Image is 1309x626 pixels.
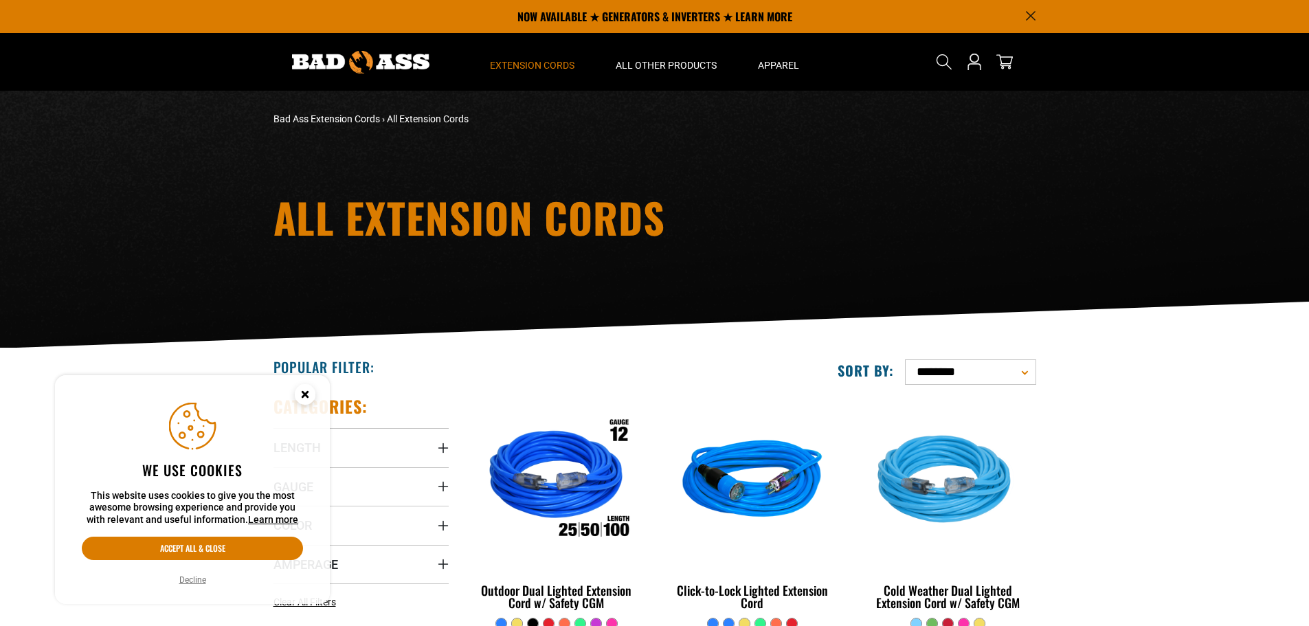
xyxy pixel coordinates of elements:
[273,197,775,238] h1: All Extension Cords
[490,59,574,71] span: Extension Cords
[616,59,717,71] span: All Other Products
[737,33,820,91] summary: Apparel
[860,396,1036,617] a: Light Blue Cold Weather Dual Lighted Extension Cord w/ Safety CGM
[273,112,775,126] nav: breadcrumbs
[273,358,374,376] h2: Popular Filter:
[292,51,429,74] img: Bad Ass Extension Cords
[469,584,645,609] div: Outdoor Dual Lighted Extension Cord w/ Safety CGM
[55,375,330,605] aside: Cookie Consent
[933,51,955,73] summary: Search
[273,467,449,506] summary: Gauge
[838,361,894,379] label: Sort by:
[387,113,469,124] span: All Extension Cords
[273,113,380,124] a: Bad Ass Extension Cords
[664,396,840,617] a: blue Click-to-Lock Lighted Extension Cord
[273,428,449,467] summary: Length
[666,403,839,561] img: blue
[469,33,595,91] summary: Extension Cords
[82,537,303,560] button: Accept all & close
[470,403,643,561] img: Outdoor Dual Lighted Extension Cord w/ Safety CGM
[82,490,303,526] p: This website uses cookies to give you the most awesome browsing experience and provide you with r...
[469,396,645,617] a: Outdoor Dual Lighted Extension Cord w/ Safety CGM Outdoor Dual Lighted Extension Cord w/ Safety CGM
[595,33,737,91] summary: All Other Products
[82,461,303,479] h2: We use cookies
[664,584,840,609] div: Click-to-Lock Lighted Extension Cord
[273,545,449,583] summary: Amperage
[273,506,449,544] summary: Color
[862,403,1035,561] img: Light Blue
[175,573,210,587] button: Decline
[382,113,385,124] span: ›
[860,584,1036,609] div: Cold Weather Dual Lighted Extension Cord w/ Safety CGM
[758,59,799,71] span: Apparel
[248,514,298,525] a: Learn more
[273,596,336,607] span: Clear All Filters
